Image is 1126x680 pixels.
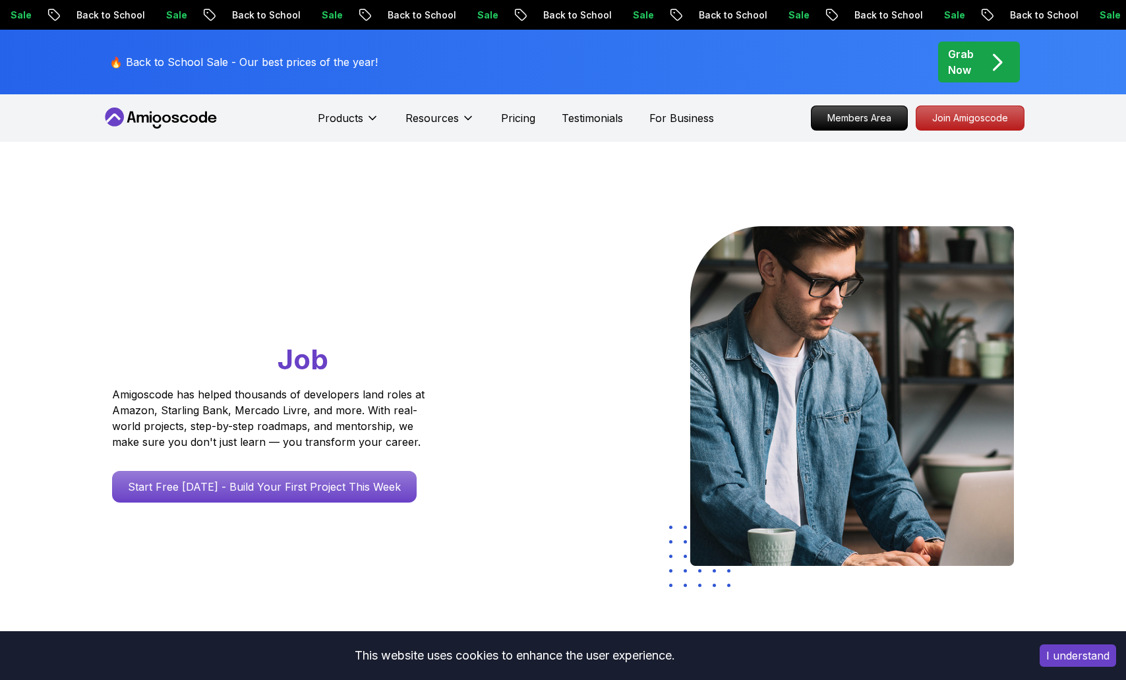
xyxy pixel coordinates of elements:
[35,9,125,22] p: Back to School
[657,9,747,22] p: Back to School
[903,9,945,22] p: Sale
[1040,644,1116,667] button: Accept cookies
[916,106,1024,130] p: Join Amigoscode
[649,110,714,126] a: For Business
[278,342,328,376] span: Job
[112,226,475,379] h1: Go From Learning to Hired: Master Java, Spring Boot & Cloud Skills That Get You the
[109,54,378,70] p: 🔥 Back to School Sale - Our best prices of the year!
[112,386,429,450] p: Amigoscode has helped thousands of developers land roles at Amazon, Starling Bank, Mercado Livre,...
[318,110,379,137] button: Products
[968,9,1058,22] p: Back to School
[502,9,591,22] p: Back to School
[591,9,634,22] p: Sale
[280,9,322,22] p: Sale
[112,471,417,503] a: Start Free [DATE] - Build Your First Project This Week
[405,110,459,126] p: Resources
[948,46,974,78] p: Grab Now
[690,226,1014,566] img: hero
[747,9,789,22] p: Sale
[125,9,167,22] p: Sale
[10,641,1020,670] div: This website uses cookies to enhance the user experience.
[318,110,363,126] p: Products
[916,106,1024,131] a: Join Amigoscode
[191,9,280,22] p: Back to School
[501,110,535,126] a: Pricing
[812,106,907,130] p: Members Area
[813,9,903,22] p: Back to School
[436,9,478,22] p: Sale
[811,106,908,131] a: Members Area
[405,110,475,137] button: Resources
[1058,9,1100,22] p: Sale
[562,110,623,126] a: Testimonials
[346,9,436,22] p: Back to School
